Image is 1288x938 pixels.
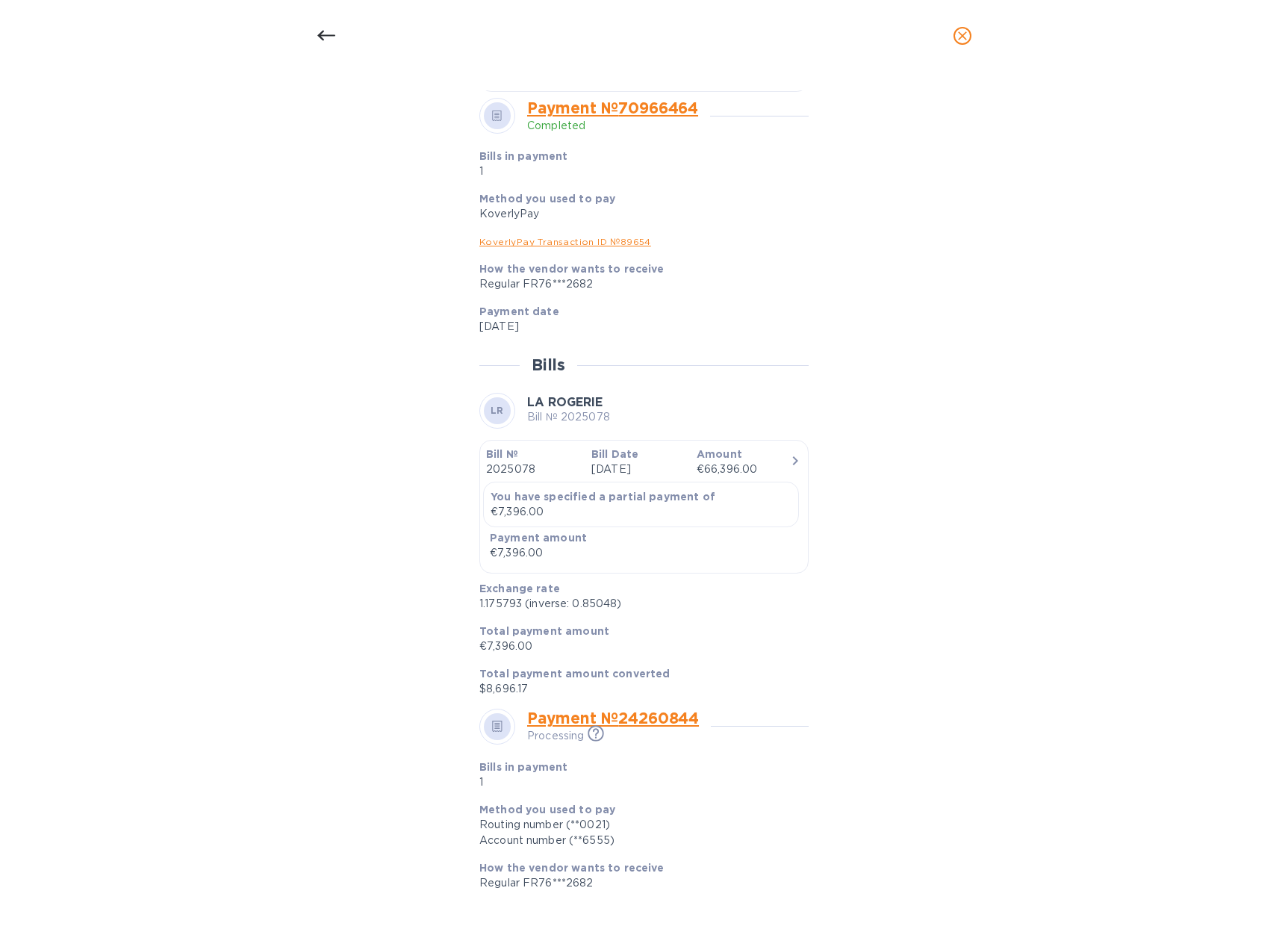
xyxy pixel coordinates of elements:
[479,625,609,637] b: Total payment amount
[479,319,797,335] p: [DATE]
[527,728,584,744] p: Processing
[697,462,790,477] div: €66,396.00
[591,448,638,460] b: Bill Date
[527,118,698,134] p: Completed
[490,545,595,561] div: €7,396.00
[479,193,615,205] b: Method you used to pay
[479,761,567,773] b: Bills in payment
[479,440,809,574] button: Bill №2025078Bill Date[DATE]Amount€66,396.00You have specified a partial payment of€7,396.00Payme...
[479,817,797,833] div: Routing number (**0021)
[697,448,742,460] b: Amount
[479,150,567,162] b: Bills in payment
[490,532,587,544] b: Payment amount
[479,276,797,292] div: Regular FR76***2682
[479,774,691,790] p: 1
[479,681,797,697] p: $8,696.17
[479,668,671,680] b: Total payment amount converted
[479,305,559,317] b: Payment date
[479,833,797,848] div: Account number (**6555)
[479,236,651,247] a: KoverlyPay Transaction ID № 89654
[479,263,665,275] b: How the vendor wants to receive
[479,596,797,612] p: 1.175793 (inverse: 0.85048)
[491,491,715,503] b: You have specified a partial payment of
[479,164,691,179] p: 1
[527,409,610,425] p: Bill № 2025078
[527,395,603,409] b: LA ROGERIE
[532,355,565,374] h2: Bills
[479,639,797,654] p: €7,396.00
[527,99,698,117] a: Payment № 70966464
[527,709,699,727] a: Payment № 24260844
[491,405,504,416] b: LR
[479,862,665,874] b: How the vendor wants to receive
[945,18,980,54] button: close
[479,804,615,816] b: Method you used to pay
[486,448,518,460] b: Bill №
[591,462,685,477] p: [DATE]
[479,875,797,891] div: Regular FR76***2682
[479,206,797,222] div: KoverlyPay
[491,504,791,520] p: €7,396.00
[486,462,579,477] p: 2025078
[479,583,560,594] b: Exchange rate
